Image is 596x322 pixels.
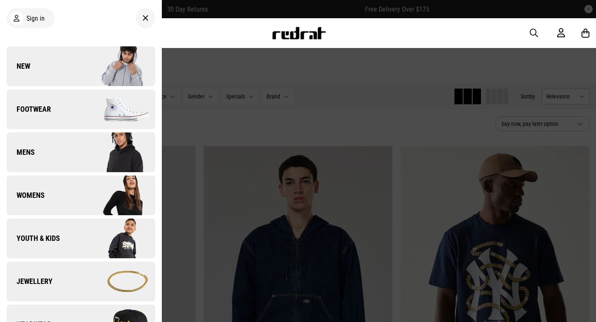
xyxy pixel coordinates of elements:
[7,175,155,215] a: Womens Company
[81,46,155,87] img: Company
[7,147,35,157] span: Mens
[81,89,155,130] img: Company
[26,14,45,22] span: Sign in
[81,261,155,302] img: Company
[272,27,326,39] img: Redrat logo
[7,262,155,301] a: Jewellery Company
[81,132,155,173] img: Company
[7,276,53,286] span: Jewellery
[7,89,155,129] a: Footwear Company
[7,132,155,172] a: Mens Company
[81,218,155,259] img: Company
[7,190,45,200] span: Womens
[7,61,30,71] span: New
[81,175,155,216] img: Company
[7,233,60,243] span: Youth & Kids
[7,219,155,258] a: Youth & Kids Company
[7,104,51,114] span: Footwear
[7,46,155,86] a: New Company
